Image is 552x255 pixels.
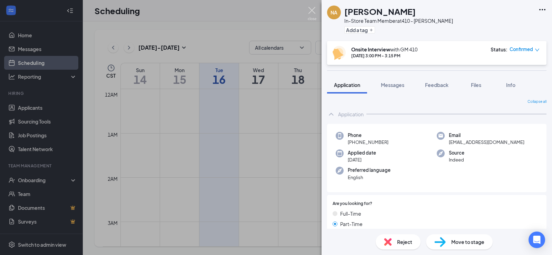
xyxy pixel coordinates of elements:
[535,48,540,52] span: down
[340,210,361,217] span: Full-Time
[348,132,388,139] span: Phone
[449,139,524,146] span: [EMAIL_ADDRESS][DOMAIN_NAME]
[529,232,545,248] div: Open Intercom Messenger
[369,28,373,32] svg: Plus
[491,46,507,53] div: Status :
[348,156,376,163] span: [DATE]
[333,200,372,207] span: Are you looking for?
[471,82,481,88] span: Files
[449,156,464,163] span: Indeed
[331,9,337,16] div: NA
[425,82,448,88] span: Feedback
[351,53,417,59] div: [DATE] 3:00 PM - 3:15 PM
[334,82,360,88] span: Application
[528,99,546,105] span: Collapse all
[351,46,417,53] div: with GM 410
[344,17,453,24] div: In-Store Team Member at 410 - [PERSON_NAME]
[348,139,388,146] span: [PHONE_NUMBER]
[344,26,375,33] button: PlusAdd a tag
[506,82,515,88] span: Info
[381,82,404,88] span: Messages
[449,149,464,156] span: Source
[449,132,524,139] span: Email
[351,46,390,52] b: Onsite Interview
[538,6,546,14] svg: Ellipses
[397,238,412,246] span: Reject
[338,111,364,118] div: Application
[344,6,416,17] h1: [PERSON_NAME]
[340,220,363,228] span: Part-Time
[327,110,335,118] svg: ChevronUp
[348,149,376,156] span: Applied date
[451,238,484,246] span: Move to stage
[510,46,533,53] span: Confirmed
[348,167,391,174] span: Preferred language
[348,174,391,181] span: English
